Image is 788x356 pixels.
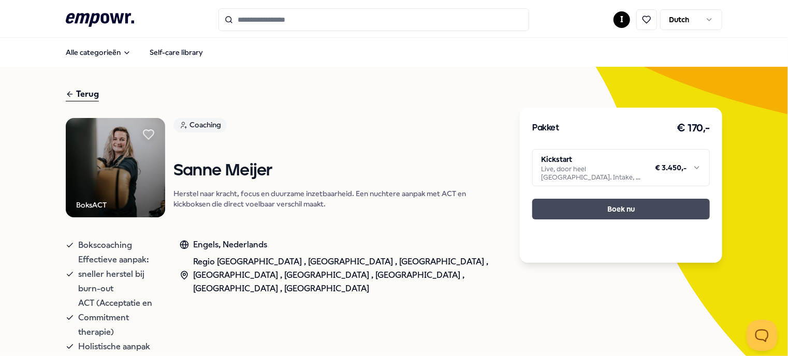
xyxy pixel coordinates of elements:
[78,339,150,354] span: Holistische aanpak
[76,199,107,211] div: BoksACT
[57,42,139,63] button: Alle categorieën
[218,8,529,31] input: Search for products, categories or subcategories
[173,118,227,132] div: Coaching
[677,120,710,137] h3: € 170,-
[66,87,99,101] div: Terug
[173,162,503,180] h1: Sanne Meijer
[78,253,159,296] span: Effectieve aanpak: sneller herstel bij burn-out
[78,238,132,253] span: Bokscoaching
[532,199,710,219] button: Boek nu
[66,118,165,217] img: Product Image
[141,42,211,63] a: Self-care library
[532,122,559,135] h3: Pakket
[173,118,503,136] a: Coaching
[78,296,159,339] span: ACT (Acceptatie en Commitment therapie)
[180,255,504,295] div: Regio [GEOGRAPHIC_DATA] , [GEOGRAPHIC_DATA] , [GEOGRAPHIC_DATA] , [GEOGRAPHIC_DATA] , [GEOGRAPHIC...
[614,11,630,28] button: I
[747,320,778,351] iframe: Help Scout Beacon - Open
[180,238,504,251] div: Engels, Nederlands
[173,188,503,209] p: Herstel naar kracht, focus en duurzame inzetbaarheid. Een nuchtere aanpak met ACT en kickboksen d...
[57,42,211,63] nav: Main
